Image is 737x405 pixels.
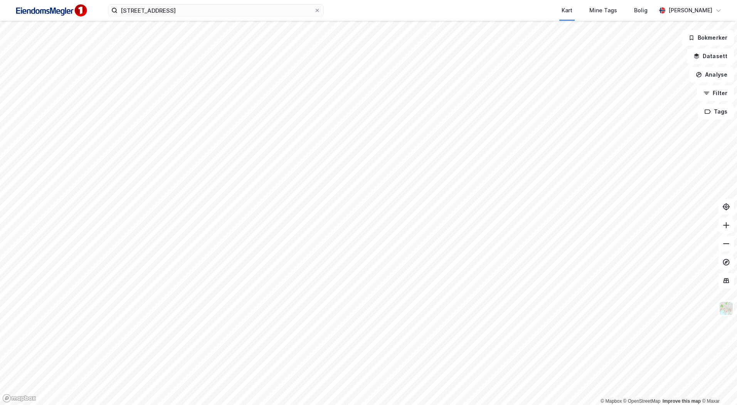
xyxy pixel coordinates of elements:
[687,49,734,64] button: Datasett
[698,368,737,405] iframe: Chat Widget
[634,6,648,15] div: Bolig
[689,67,734,82] button: Analyse
[698,368,737,405] div: Kontrollprogram for chat
[668,6,712,15] div: [PERSON_NAME]
[663,398,701,404] a: Improve this map
[601,398,622,404] a: Mapbox
[698,104,734,119] button: Tags
[719,301,734,316] img: Z
[623,398,661,404] a: OpenStreetMap
[589,6,617,15] div: Mine Tags
[682,30,734,45] button: Bokmerker
[697,85,734,101] button: Filter
[118,5,314,16] input: Søk på adresse, matrikkel, gårdeiere, leietakere eller personer
[2,394,36,403] a: Mapbox homepage
[562,6,572,15] div: Kart
[12,2,89,19] img: F4PB6Px+NJ5v8B7XTbfpPpyloAAAAASUVORK5CYII=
